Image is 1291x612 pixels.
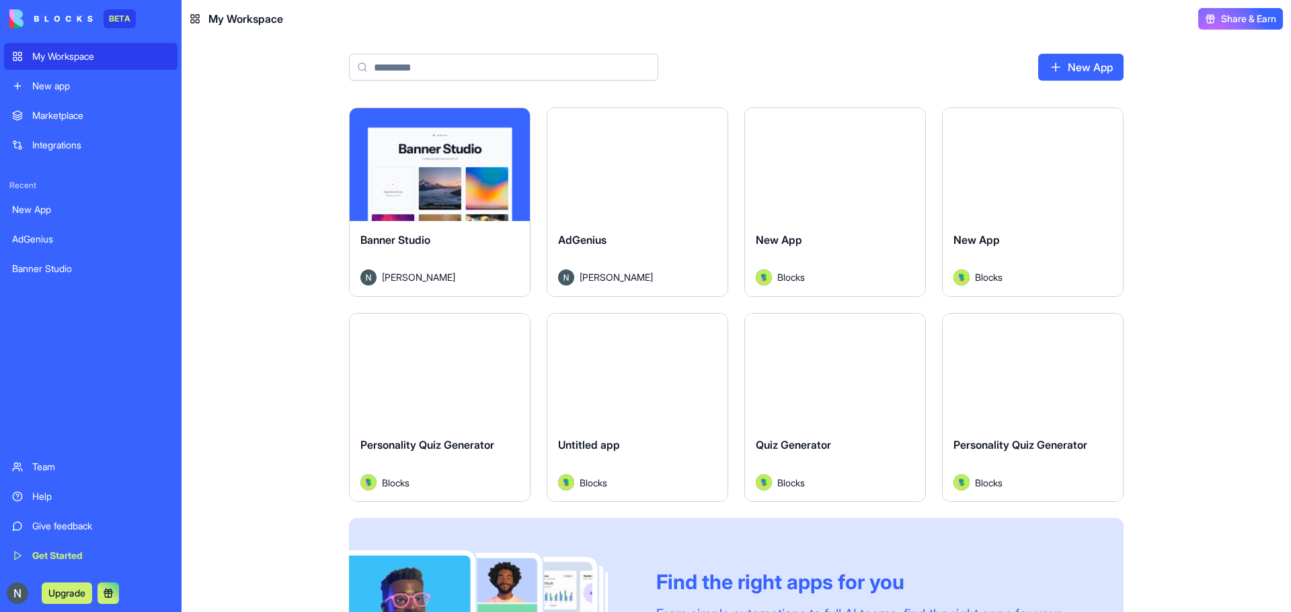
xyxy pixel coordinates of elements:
[4,453,178,480] a: Team
[756,438,831,451] span: Quiz Generator
[360,233,430,247] span: Banner Studio
[208,11,283,27] span: My Workspace
[7,582,28,604] img: ACg8ocJ9VPNtYlXAsY8izBO5hN6W0WVOcx_4_RR-4GcW2X8jo7icbA=s96-c
[32,50,169,63] div: My Workspace
[32,138,169,152] div: Integrations
[656,570,1091,594] div: Find the right apps for you
[360,269,377,286] img: Avatar
[12,232,169,246] div: AdGenius
[4,43,178,70] a: My Workspace
[360,438,494,451] span: Personality Quiz Generator
[4,226,178,253] a: AdGenius
[953,474,970,490] img: Avatar
[777,476,805,490] span: Blocks
[547,107,728,297] a: AdGeniusAvatar[PERSON_NAME]
[558,474,574,490] img: Avatar
[558,438,620,451] span: Untitled app
[580,476,607,490] span: Blocks
[104,9,136,28] div: BETA
[4,73,178,99] a: New app
[4,483,178,510] a: Help
[382,476,409,490] span: Blocks
[4,255,178,282] a: Banner Studio
[42,582,92,604] button: Upgrade
[360,474,377,490] img: Avatar
[777,270,805,284] span: Blocks
[756,474,772,490] img: Avatar
[953,269,970,286] img: Avatar
[32,490,169,503] div: Help
[975,270,1003,284] span: Blocks
[382,270,455,284] span: [PERSON_NAME]
[9,9,136,28] a: BETA
[9,9,93,28] img: logo
[32,109,169,122] div: Marketplace
[558,269,574,286] img: Avatar
[744,107,926,297] a: New AppAvatarBlocks
[4,132,178,159] a: Integrations
[547,313,728,502] a: Untitled appAvatarBlocks
[32,460,169,474] div: Team
[744,313,926,502] a: Quiz GeneratorAvatarBlocks
[32,549,169,562] div: Get Started
[349,313,531,502] a: Personality Quiz GeneratorAvatarBlocks
[953,438,1087,451] span: Personality Quiz Generator
[4,196,178,223] a: New App
[975,476,1003,490] span: Blocks
[942,107,1124,297] a: New AppAvatarBlocks
[953,233,1000,247] span: New App
[32,79,169,93] div: New app
[4,102,178,129] a: Marketplace
[42,586,92,599] a: Upgrade
[580,270,653,284] span: [PERSON_NAME]
[12,262,169,275] div: Banner Studio
[4,180,178,191] span: Recent
[942,313,1124,502] a: Personality Quiz GeneratorAvatarBlocks
[756,233,802,247] span: New App
[4,542,178,569] a: Get Started
[12,203,169,216] div: New App
[4,513,178,539] a: Give feedback
[1038,54,1124,81] a: New App
[558,233,607,247] span: AdGenius
[1198,8,1283,30] button: Share & Earn
[32,519,169,533] div: Give feedback
[349,107,531,297] a: Banner StudioAvatar[PERSON_NAME]
[1221,12,1276,26] span: Share & Earn
[756,269,772,286] img: Avatar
